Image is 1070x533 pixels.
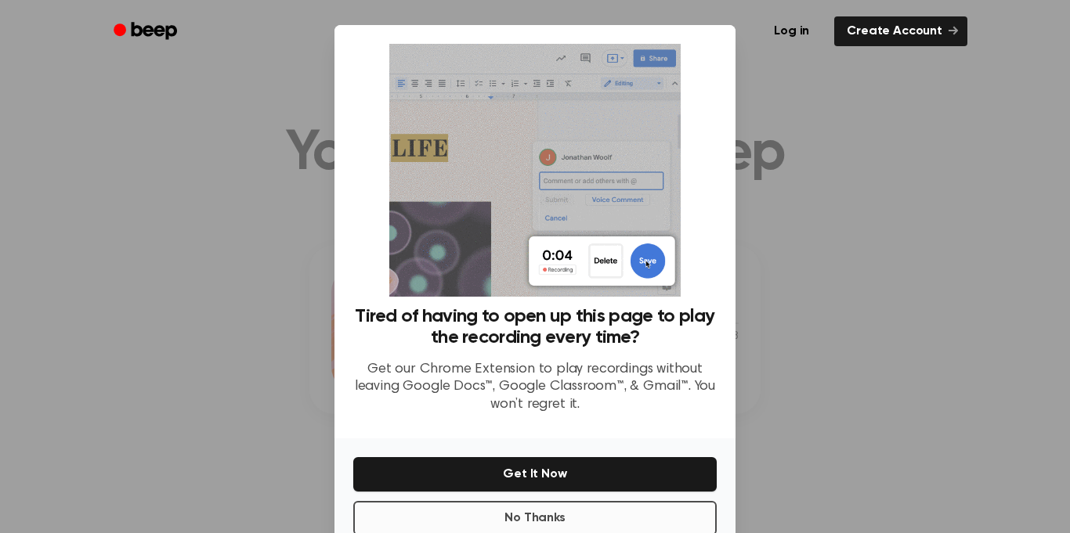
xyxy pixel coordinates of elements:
[353,361,717,414] p: Get our Chrome Extension to play recordings without leaving Google Docs™, Google Classroom™, & Gm...
[103,16,191,47] a: Beep
[834,16,967,46] a: Create Account
[389,44,680,297] img: Beep extension in action
[353,306,717,348] h3: Tired of having to open up this page to play the recording every time?
[353,457,717,492] button: Get It Now
[758,13,825,49] a: Log in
